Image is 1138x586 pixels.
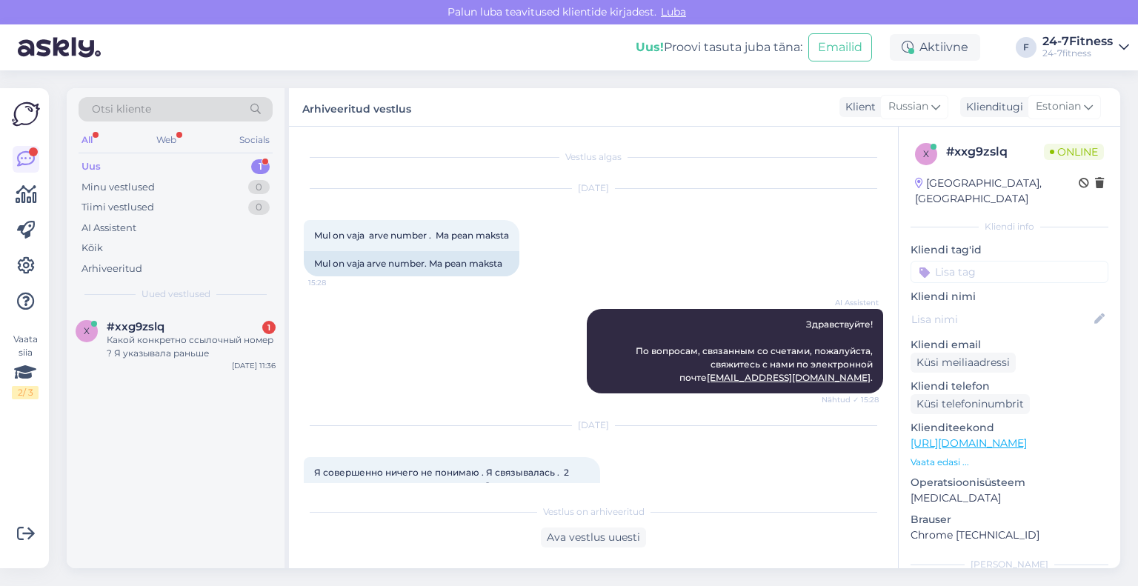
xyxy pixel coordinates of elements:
[541,527,646,547] div: Ava vestlus uuesti
[1042,47,1113,59] div: 24-7fitness
[911,436,1027,450] a: [URL][DOMAIN_NAME]
[543,505,645,519] span: Vestlus on arhiveeritud
[81,262,142,276] div: Arhiveeritud
[92,101,151,117] span: Otsi kliente
[304,150,883,164] div: Vestlus algas
[304,182,883,195] div: [DATE]
[822,394,879,405] span: Nähtud ✓ 15:28
[107,333,276,360] div: Какой конкретно ссылочный номер ? Я указывала раньше
[888,99,928,115] span: Russian
[823,297,879,308] span: AI Assistent
[1044,144,1104,160] span: Online
[84,325,90,336] span: x
[79,130,96,150] div: All
[911,311,1091,327] input: Lisa nimi
[12,333,39,399] div: Vaata siia
[81,200,154,215] div: Tiimi vestlused
[839,99,876,115] div: Klient
[656,5,691,19] span: Luba
[314,230,509,241] span: Mul on vaja arve number . Ma pean maksta
[946,143,1044,161] div: # xxg9zslq
[911,512,1108,527] p: Brauser
[911,527,1108,543] p: Chrome [TECHNICAL_ID]
[911,394,1030,414] div: Küsi telefoninumbrit
[1042,36,1113,47] div: 24-7Fitness
[911,337,1108,353] p: Kliendi email
[1016,37,1036,58] div: F
[314,467,577,518] span: Я совершенно ничего не понимаю . Я связывалась . 2 раза посылала деньги на ваш счет . Сегодня уто...
[1036,99,1081,115] span: Estonian
[911,289,1108,304] p: Kliendi nimi
[911,220,1108,233] div: Kliendi info
[81,159,101,174] div: Uus
[911,490,1108,506] p: [MEDICAL_DATA]
[304,419,883,432] div: [DATE]
[251,159,270,174] div: 1
[1042,36,1129,59] a: 24-7Fitness24-7fitness
[232,360,276,371] div: [DATE] 11:36
[302,97,411,117] label: Arhiveeritud vestlus
[107,320,164,333] span: #xxg9zslq
[915,176,1079,207] div: [GEOGRAPHIC_DATA], [GEOGRAPHIC_DATA]
[960,99,1023,115] div: Klienditugi
[911,456,1108,469] p: Vaata edasi ...
[81,241,103,256] div: Kõik
[304,251,519,276] div: Mul on vaja arve number. Ma pean maksta
[636,39,802,56] div: Proovi tasuta juba täna:
[262,321,276,334] div: 1
[142,287,210,301] span: Uued vestlused
[923,148,929,159] span: x
[81,221,136,236] div: AI Assistent
[236,130,273,150] div: Socials
[81,180,155,195] div: Minu vestlused
[911,353,1016,373] div: Küsi meiliaadressi
[808,33,872,61] button: Emailid
[911,379,1108,394] p: Kliendi telefon
[248,200,270,215] div: 0
[911,261,1108,283] input: Lisa tag
[911,558,1108,571] div: [PERSON_NAME]
[911,420,1108,436] p: Klienditeekond
[890,34,980,61] div: Aktiivne
[636,319,875,383] span: Здравствуйте! По вопросам, связанным со счетами, пожалуйста, свяжитесь с нами по электронной почте .
[12,100,40,128] img: Askly Logo
[308,277,364,288] span: 15:28
[911,242,1108,258] p: Kliendi tag'id
[636,40,664,54] b: Uus!
[12,386,39,399] div: 2 / 3
[707,372,871,383] a: [EMAIL_ADDRESS][DOMAIN_NAME]
[911,475,1108,490] p: Operatsioonisüsteem
[153,130,179,150] div: Web
[248,180,270,195] div: 0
